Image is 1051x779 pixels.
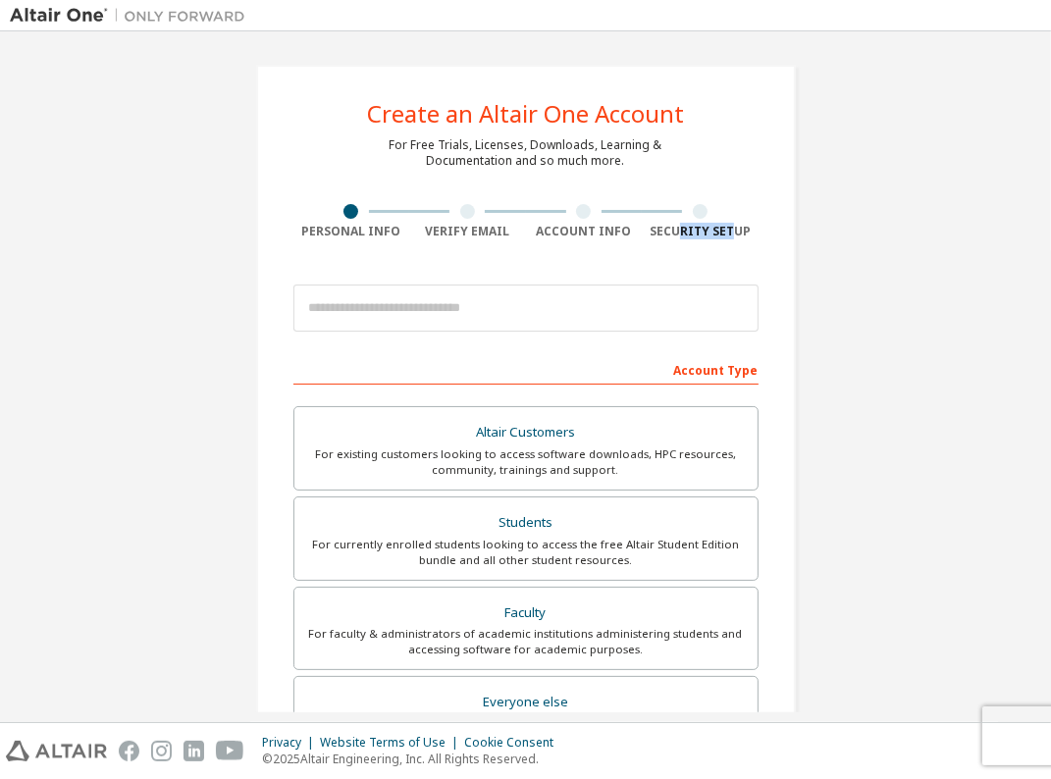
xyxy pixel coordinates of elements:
[390,137,662,169] div: For Free Trials, Licenses, Downloads, Learning & Documentation and so much more.
[320,735,464,751] div: Website Terms of Use
[184,741,204,761] img: linkedin.svg
[464,735,565,751] div: Cookie Consent
[306,626,746,657] div: For faculty & administrators of academic institutions administering students and accessing softwa...
[306,419,746,446] div: Altair Customers
[262,735,320,751] div: Privacy
[293,353,759,385] div: Account Type
[306,689,746,716] div: Everyone else
[151,741,172,761] img: instagram.svg
[642,224,759,239] div: Security Setup
[306,509,746,537] div: Students
[262,751,565,767] p: © 2025 Altair Engineering, Inc. All Rights Reserved.
[306,599,746,627] div: Faculty
[306,537,746,568] div: For currently enrolled students looking to access the free Altair Student Edition bundle and all ...
[6,741,107,761] img: altair_logo.svg
[306,446,746,478] div: For existing customers looking to access software downloads, HPC resources, community, trainings ...
[293,224,410,239] div: Personal Info
[367,102,684,126] div: Create an Altair One Account
[10,6,255,26] img: Altair One
[526,224,643,239] div: Account Info
[216,741,244,761] img: youtube.svg
[119,741,139,761] img: facebook.svg
[409,224,526,239] div: Verify Email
